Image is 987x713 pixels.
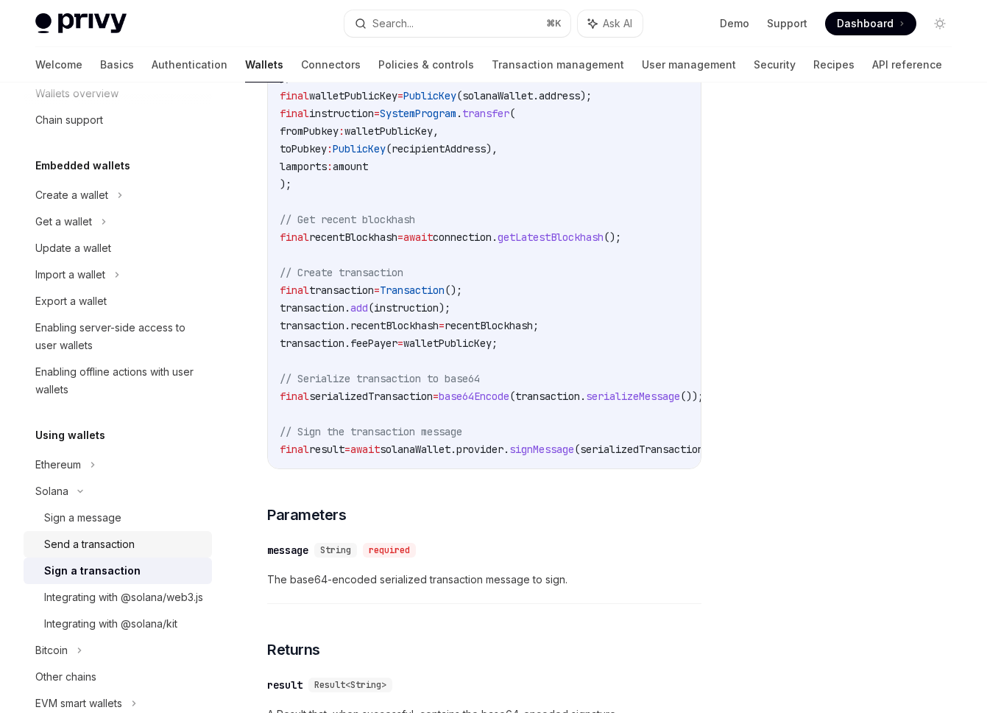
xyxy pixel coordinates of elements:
a: Sign a transaction [24,558,212,584]
span: // Get recent blockhash [280,213,415,226]
span: // Sign the transaction message [280,425,462,438]
span: : [327,160,333,173]
span: : [327,142,333,155]
span: Dashboard [837,16,894,31]
button: Search...⌘K [344,10,570,37]
span: = [397,231,403,244]
span: base64Encode [439,390,509,403]
h5: Embedded wallets [35,157,130,175]
span: getLatestBlockhash [498,231,604,244]
span: lamports [280,160,327,173]
span: final [280,107,309,120]
span: toPubkey [280,142,327,155]
div: Search... [372,15,414,32]
div: Other chains [35,668,96,686]
span: recentBlockhash [309,231,397,244]
div: Update a wallet [35,239,111,257]
div: Enabling server-side access to user wallets [35,319,203,354]
div: Chain support [35,111,103,129]
span: final [280,443,309,456]
span: . [456,107,462,120]
span: Returns [267,639,320,660]
a: Chain support [24,107,212,133]
span: = [374,107,380,120]
span: add [350,301,368,315]
span: Parameters [267,505,346,525]
span: Ask AI [603,16,632,31]
img: light logo [35,13,127,34]
span: (transaction. [509,390,586,403]
span: await [403,231,433,244]
span: connection. [433,231,498,244]
a: User management [642,47,736,82]
div: Import a wallet [35,266,105,284]
a: Connectors [301,47,361,82]
span: (recipientAddress), [386,142,498,155]
div: Sign a transaction [44,562,141,580]
span: SystemProgram [380,107,456,120]
span: transfer [462,107,509,120]
a: Integrating with @solana/kit [24,611,212,637]
span: walletPublicKey; [403,337,498,350]
span: PublicKey [403,89,456,102]
span: final [280,390,309,403]
span: (instruction); [368,301,450,315]
span: = [433,390,439,403]
span: signMessage [509,443,574,456]
a: Basics [100,47,134,82]
a: Transaction management [492,47,624,82]
span: ()); [680,390,704,403]
a: Integrating with @solana/web3.js [24,584,212,611]
span: (solanaWallet.address); [456,89,592,102]
span: = [374,284,380,297]
a: Enabling server-side access to user wallets [24,315,212,359]
a: API reference [872,47,942,82]
span: (); [604,231,621,244]
span: = [344,443,350,456]
div: result [267,678,303,692]
a: Export a wallet [24,288,212,315]
span: Result<String> [314,679,386,691]
span: fromPubkey [280,124,339,138]
div: Ethereum [35,456,81,474]
span: = [397,337,403,350]
div: Get a wallet [35,213,92,231]
span: = [397,89,403,102]
a: Sign a message [24,505,212,531]
a: Dashboard [825,12,916,35]
a: Security [754,47,796,82]
a: Demo [720,16,749,31]
span: final [280,284,309,297]
a: Other chains [24,664,212,690]
div: EVM smart wallets [35,695,122,712]
span: amount [333,160,368,173]
span: PublicKey [333,142,386,155]
span: final [280,231,309,244]
span: (serializedTransaction); [574,443,715,456]
a: Support [767,16,807,31]
span: // Create transaction [280,266,403,279]
a: Enabling offline actions with user wallets [24,359,212,403]
button: Toggle dark mode [928,12,952,35]
span: ( [509,107,515,120]
span: transaction.recentBlockhash [280,319,439,332]
span: = [439,319,445,332]
div: Enabling offline actions with user wallets [35,363,203,398]
span: serializeMessage [586,390,680,403]
span: (); [445,284,462,297]
a: Recipes [813,47,855,82]
span: // Serialize transaction to base64 [280,372,480,385]
span: result [309,443,344,456]
div: Send a transaction [44,535,135,553]
a: Policies & controls [378,47,474,82]
span: transaction.feePayer [280,337,397,350]
a: Wallets [245,47,283,82]
span: solanaWallet.provider. [380,443,509,456]
div: Bitcoin [35,642,68,659]
span: transaction. [280,301,350,315]
div: Integrating with @solana/kit [44,615,177,633]
span: String [320,544,351,556]
h5: Using wallets [35,426,105,444]
div: required [363,543,416,558]
div: Solana [35,482,68,500]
